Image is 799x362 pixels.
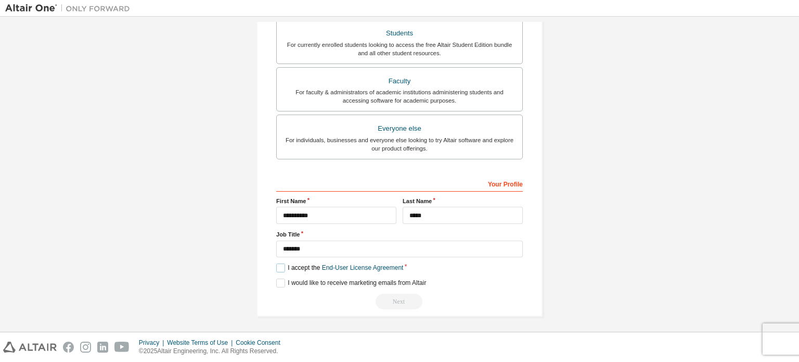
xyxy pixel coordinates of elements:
div: For currently enrolled students looking to access the free Altair Student Edition bundle and all ... [283,41,516,57]
label: Job Title [276,230,523,239]
label: I accept the [276,264,403,272]
label: First Name [276,197,396,205]
div: For faculty & administrators of academic institutions administering students and accessing softwa... [283,88,516,105]
img: Altair One [5,3,135,14]
div: Faculty [283,74,516,89]
div: Your Profile [276,175,523,192]
img: altair_logo.svg [3,342,57,353]
div: Read and acccept EULA to continue [276,294,523,309]
div: Privacy [139,339,167,347]
p: © 2025 Altair Engineering, Inc. All Rights Reserved. [139,347,287,356]
img: linkedin.svg [97,342,108,353]
label: Last Name [403,197,523,205]
div: Students [283,26,516,41]
label: I would like to receive marketing emails from Altair [276,279,426,288]
div: Website Terms of Use [167,339,236,347]
img: youtube.svg [114,342,130,353]
a: End-User License Agreement [322,264,404,271]
div: Everyone else [283,121,516,136]
div: Cookie Consent [236,339,286,347]
img: instagram.svg [80,342,91,353]
div: For individuals, businesses and everyone else looking to try Altair software and explore our prod... [283,136,516,153]
img: facebook.svg [63,342,74,353]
